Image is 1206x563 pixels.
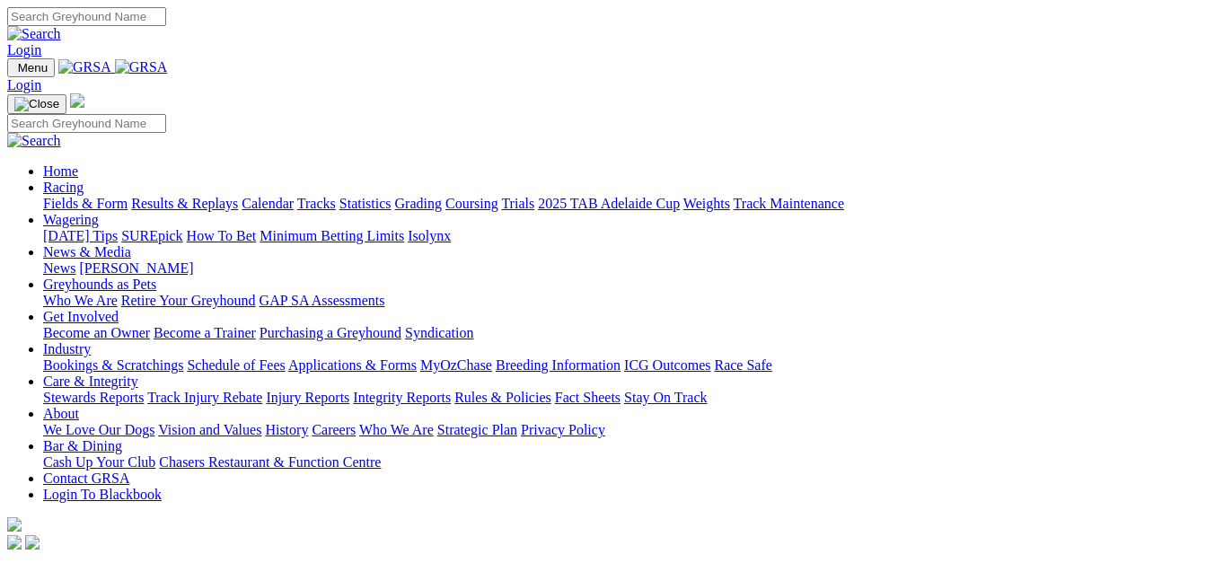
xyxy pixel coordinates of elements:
[266,390,349,405] a: Injury Reports
[18,61,48,75] span: Menu
[43,422,1199,438] div: About
[43,180,84,195] a: Racing
[624,357,710,373] a: ICG Outcomes
[43,454,1199,471] div: Bar & Dining
[454,390,551,405] a: Rules & Policies
[7,133,61,149] img: Search
[624,390,707,405] a: Stay On Track
[7,77,41,92] a: Login
[43,293,1199,309] div: Greyhounds as Pets
[288,357,417,373] a: Applications & Forms
[265,422,308,437] a: History
[43,357,1199,374] div: Industry
[131,196,238,211] a: Results & Replays
[58,59,111,75] img: GRSA
[43,422,154,437] a: We Love Our Dogs
[43,212,99,227] a: Wagering
[260,325,401,340] a: Purchasing a Greyhound
[445,196,498,211] a: Coursing
[521,422,605,437] a: Privacy Policy
[7,535,22,550] img: facebook.svg
[43,406,79,421] a: About
[115,59,168,75] img: GRSA
[359,422,434,437] a: Who We Are
[43,228,1199,244] div: Wagering
[43,293,118,308] a: Who We Are
[43,228,118,243] a: [DATE] Tips
[25,535,40,550] img: twitter.svg
[43,325,1199,341] div: Get Involved
[121,293,256,308] a: Retire Your Greyhound
[43,341,91,356] a: Industry
[7,94,66,114] button: Toggle navigation
[297,196,336,211] a: Tracks
[420,357,492,373] a: MyOzChase
[187,357,285,373] a: Schedule of Fees
[147,390,262,405] a: Track Injury Rebate
[260,293,385,308] a: GAP SA Assessments
[43,163,78,179] a: Home
[734,196,844,211] a: Track Maintenance
[43,390,1199,406] div: Care & Integrity
[43,374,138,389] a: Care & Integrity
[7,58,55,77] button: Toggle navigation
[43,244,131,260] a: News & Media
[555,390,621,405] a: Fact Sheets
[496,357,621,373] a: Breeding Information
[260,228,404,243] a: Minimum Betting Limits
[154,325,256,340] a: Become a Trainer
[43,438,122,453] a: Bar & Dining
[683,196,730,211] a: Weights
[7,26,61,42] img: Search
[7,7,166,26] input: Search
[339,196,392,211] a: Statistics
[7,517,22,532] img: logo-grsa-white.png
[43,357,183,373] a: Bookings & Scratchings
[353,390,451,405] a: Integrity Reports
[14,97,59,111] img: Close
[395,196,442,211] a: Grading
[43,196,1199,212] div: Racing
[538,196,680,211] a: 2025 TAB Adelaide Cup
[714,357,771,373] a: Race Safe
[43,260,75,276] a: News
[43,454,155,470] a: Cash Up Your Club
[43,196,128,211] a: Fields & Form
[43,487,162,502] a: Login To Blackbook
[312,422,356,437] a: Careers
[158,422,261,437] a: Vision and Values
[79,260,193,276] a: [PERSON_NAME]
[43,260,1199,277] div: News & Media
[43,277,156,292] a: Greyhounds as Pets
[187,228,257,243] a: How To Bet
[437,422,517,437] a: Strategic Plan
[43,390,144,405] a: Stewards Reports
[43,325,150,340] a: Become an Owner
[7,114,166,133] input: Search
[43,309,119,324] a: Get Involved
[405,325,473,340] a: Syndication
[159,454,381,470] a: Chasers Restaurant & Function Centre
[121,228,182,243] a: SUREpick
[7,42,41,57] a: Login
[408,228,451,243] a: Isolynx
[70,93,84,108] img: logo-grsa-white.png
[242,196,294,211] a: Calendar
[43,471,129,486] a: Contact GRSA
[501,196,534,211] a: Trials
